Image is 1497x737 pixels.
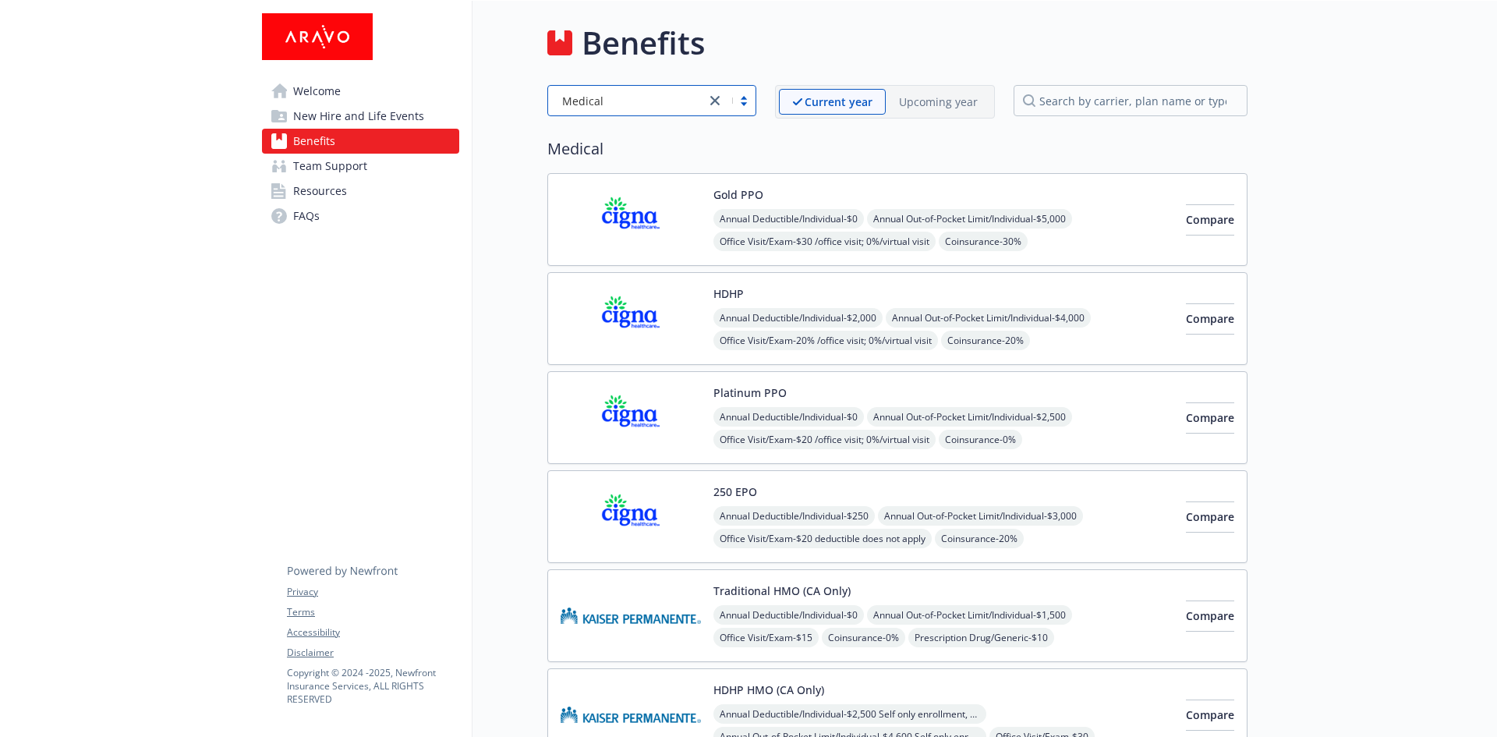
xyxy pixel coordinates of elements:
[287,585,458,599] a: Privacy
[561,384,701,451] img: CIGNA carrier logo
[262,154,459,179] a: Team Support
[293,179,347,204] span: Resources
[713,628,819,647] span: Office Visit/Exam - $15
[867,407,1072,427] span: Annual Out-of-Pocket Limit/Individual - $2,500
[886,308,1091,328] span: Annual Out-of-Pocket Limit/Individual - $4,000
[1186,601,1234,632] button: Compare
[713,605,864,625] span: Annual Deductible/Individual - $0
[1186,501,1234,533] button: Compare
[262,79,459,104] a: Welcome
[1186,311,1234,326] span: Compare
[805,94,872,110] p: Current year
[706,91,724,110] a: close
[287,646,458,660] a: Disclaimer
[287,666,458,706] p: Copyright © 2024 - 2025 , Newfront Insurance Services, ALL RIGHTS RESERVED
[713,331,938,350] span: Office Visit/Exam - 20% /office visit; 0%/virtual visit
[561,484,701,550] img: CIGNA carrier logo
[293,104,424,129] span: New Hire and Life Events
[713,232,936,251] span: Office Visit/Exam - $30 /office visit; 0%/virtual visit
[713,209,864,229] span: Annual Deductible/Individual - $0
[293,79,341,104] span: Welcome
[287,605,458,619] a: Terms
[713,682,824,698] button: HDHP HMO (CA Only)
[713,484,757,500] button: 250 EPO
[293,204,320,229] span: FAQs
[293,129,335,154] span: Benefits
[1186,303,1234,335] button: Compare
[547,137,1247,161] h2: Medical
[713,704,986,724] span: Annual Deductible/Individual - $2,500 Self only enrollment, $3,300 for any one member within a Fa...
[713,285,744,302] button: HDHP
[1186,509,1234,524] span: Compare
[867,605,1072,625] span: Annual Out-of-Pocket Limit/Individual - $1,500
[1186,402,1234,434] button: Compare
[562,93,603,109] span: Medical
[822,628,905,647] span: Coinsurance - 0%
[939,430,1022,449] span: Coinsurance - 0%
[561,186,701,253] img: CIGNA carrier logo
[713,186,763,203] button: Gold PPO
[939,232,1028,251] span: Coinsurance - 30%
[1186,204,1234,236] button: Compare
[1186,707,1234,722] span: Compare
[582,19,705,66] h1: Benefits
[262,179,459,204] a: Resources
[1186,212,1234,227] span: Compare
[293,154,367,179] span: Team Support
[561,285,701,352] img: CIGNA carrier logo
[262,129,459,154] a: Benefits
[713,407,864,427] span: Annual Deductible/Individual - $0
[713,529,932,548] span: Office Visit/Exam - $20 deductible does not apply
[1186,700,1234,731] button: Compare
[1014,85,1247,116] input: search by carrier, plan name or type
[878,506,1083,526] span: Annual Out-of-Pocket Limit/Individual - $3,000
[713,583,851,599] button: Traditional HMO (CA Only)
[713,308,883,328] span: Annual Deductible/Individual - $2,000
[1186,410,1234,425] span: Compare
[713,430,936,449] span: Office Visit/Exam - $20 /office visit; 0%/virtual visit
[1186,608,1234,623] span: Compare
[899,94,978,110] p: Upcoming year
[262,204,459,229] a: FAQs
[713,506,875,526] span: Annual Deductible/Individual - $250
[867,209,1072,229] span: Annual Out-of-Pocket Limit/Individual - $5,000
[713,384,787,401] button: Platinum PPO
[556,93,698,109] span: Medical
[935,529,1024,548] span: Coinsurance - 20%
[262,104,459,129] a: New Hire and Life Events
[287,625,458,640] a: Accessibility
[561,583,701,649] img: Kaiser Permanente Insurance Company carrier logo
[908,628,1054,647] span: Prescription Drug/Generic - $10
[941,331,1030,350] span: Coinsurance - 20%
